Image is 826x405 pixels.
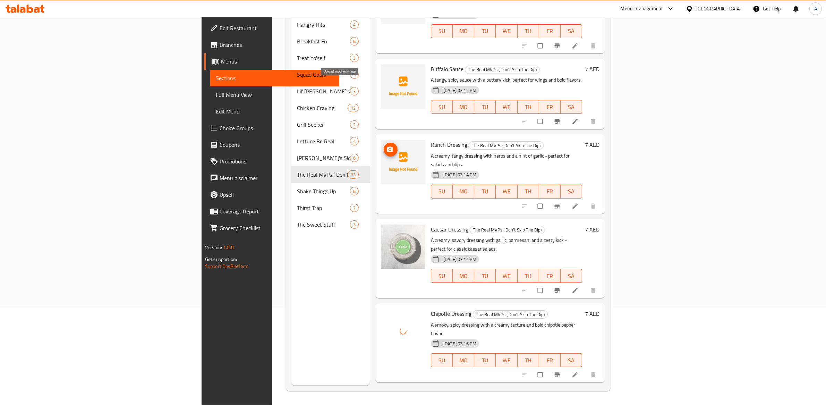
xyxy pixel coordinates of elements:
[474,353,496,367] button: TU
[431,236,582,253] p: A creamy, savory dressing with garlic, parmesan, and a zesty kick - perfect for classic caesar sa...
[465,66,540,74] div: The Real MVPs ( Don't Skip The Dip)
[221,57,334,66] span: Menus
[455,26,471,36] span: MO
[291,116,370,133] div: Grill Seeker2
[220,124,334,132] span: Choice Groups
[586,199,602,214] button: delete
[477,355,493,365] span: TU
[350,188,358,195] span: 6
[297,137,350,145] span: Lettuce Be Real
[477,102,493,112] span: TU
[550,283,566,298] button: Branch-specific-item
[204,203,340,220] a: Coverage Report
[291,183,370,200] div: Shake Things Up6
[204,120,340,136] a: Choice Groups
[350,70,359,79] div: items
[220,224,334,232] span: Grocery Checklist
[431,100,453,114] button: SU
[586,38,602,53] button: delete
[384,143,398,157] button: upload picture
[216,107,334,116] span: Edit Menu
[350,120,359,129] div: items
[455,271,471,281] span: MO
[350,220,359,229] div: items
[470,226,545,234] div: The Real MVPs ( Don't Skip The Dip)
[297,154,350,162] div: Joe's Side Chicks
[297,104,348,112] div: Chicken Craving
[453,100,474,114] button: MO
[499,102,514,112] span: WE
[563,102,579,112] span: SA
[550,367,566,382] button: Branch-specific-item
[572,287,580,294] a: Edit menu item
[431,224,468,235] span: Caesar Dressing
[204,36,340,53] a: Branches
[520,355,536,365] span: TH
[542,186,558,196] span: FR
[297,87,350,95] div: Lil' Joe's Pick
[814,5,817,12] span: A
[434,102,450,112] span: SU
[518,353,539,367] button: TH
[381,140,425,184] img: Ranch Dressing
[204,20,340,36] a: Edit Restaurant
[441,340,479,347] span: [DATE] 03:16 PM
[520,186,536,196] span: TH
[350,20,359,29] div: items
[223,243,234,252] span: 1.0.0
[534,200,548,213] span: Select to update
[291,16,370,33] div: Hangry Hits4
[348,105,358,111] span: 12
[473,310,548,319] div: The Real MVPs ( Don't Skip The Dip)
[453,353,474,367] button: MO
[499,186,514,196] span: WE
[220,207,334,216] span: Coverage Report
[350,22,358,28] span: 4
[204,220,340,236] a: Grocery Checklist
[205,243,222,252] span: Version:
[297,87,350,95] span: Lil' [PERSON_NAME]'s Pick
[499,26,514,36] span: WE
[297,37,350,45] span: Breakfast Fix
[350,204,359,212] div: items
[297,120,350,129] span: Grill Seeker
[434,186,450,196] span: SU
[204,136,340,153] a: Coupons
[291,83,370,100] div: Lil' [PERSON_NAME]'s Pick3
[297,204,350,212] span: Thirst Trap
[431,152,582,169] p: A creamy, tangy dressing with herbs and a hint of garlic - perfect for salads and dips.
[561,24,582,38] button: SA
[441,171,479,178] span: [DATE] 03:14 PM
[431,185,453,199] button: SU
[696,5,742,12] div: [GEOGRAPHIC_DATA]
[210,70,340,86] a: Sections
[297,20,350,29] div: Hangry Hits
[585,225,599,234] h6: 7 AED
[561,185,582,199] button: SA
[534,39,548,52] span: Select to update
[563,26,579,36] span: SA
[539,353,561,367] button: FR
[350,37,359,45] div: items
[518,185,539,199] button: TH
[469,142,543,150] span: The Real MVPs ( Don't Skip The Dip)
[563,271,579,281] span: SA
[563,355,579,365] span: SA
[473,311,547,319] span: The Real MVPs ( Don't Skip The Dip)
[572,371,580,378] a: Edit menu item
[350,54,359,62] div: items
[431,24,453,38] button: SU
[474,185,496,199] button: TU
[431,269,453,283] button: SU
[477,26,493,36] span: TU
[474,100,496,114] button: TU
[350,38,358,45] span: 6
[291,66,370,83] div: Squad Goals3
[572,203,580,210] a: Edit menu item
[434,355,450,365] span: SU
[496,269,517,283] button: WE
[291,216,370,233] div: The Sweet Stuff3
[474,24,496,38] button: TU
